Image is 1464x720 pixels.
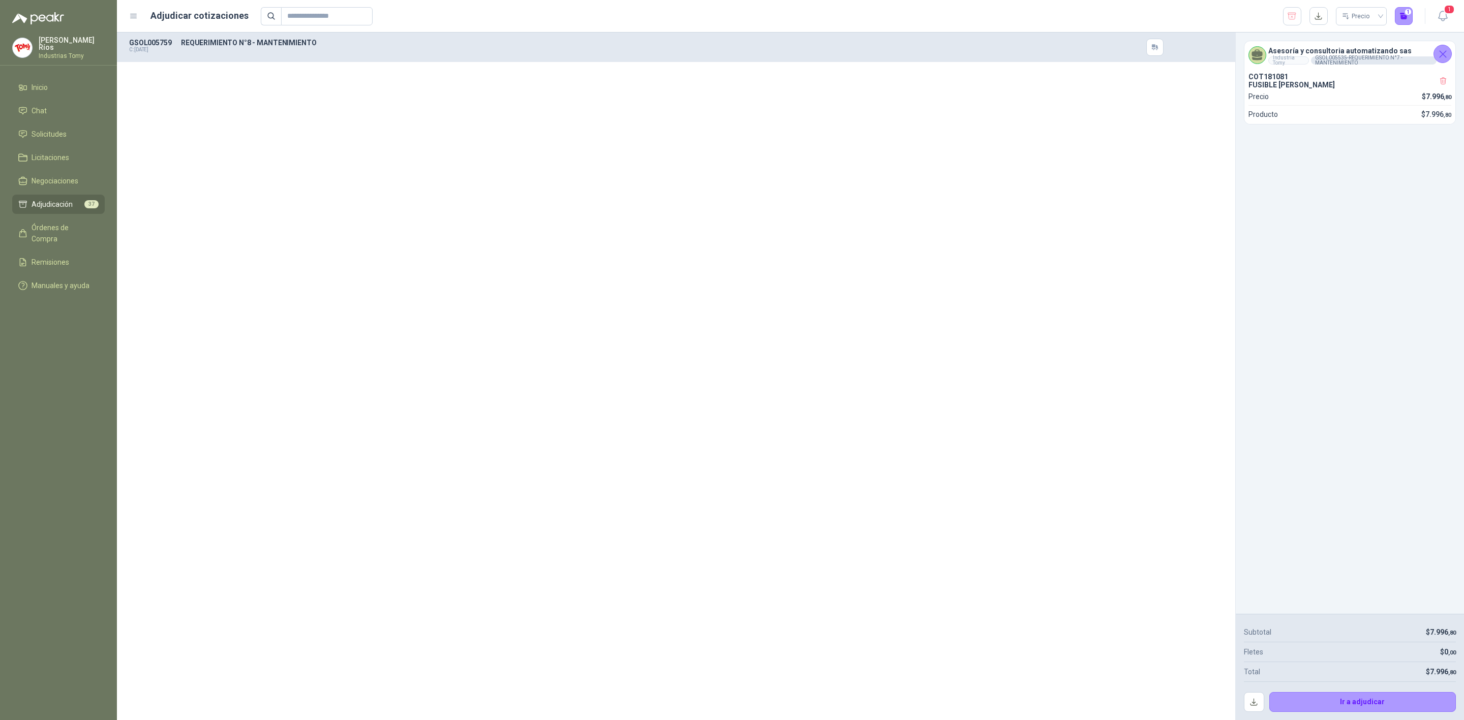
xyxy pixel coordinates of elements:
[32,82,48,93] span: Inicio
[12,253,105,272] a: Remisiones
[1426,627,1456,638] p: $
[39,53,105,59] p: Industrias Tomy
[1248,73,1451,81] p: COT181081
[129,47,175,53] p: C: [DATE]
[13,38,32,57] img: Company Logo
[1248,81,1451,89] p: FUSIBLE [PERSON_NAME]
[1421,109,1451,120] p: $
[129,39,175,47] p: GSOL005759
[12,195,105,214] a: Adjudicación37
[1440,646,1456,658] p: $
[1244,41,1455,69] div: Asesoría y consultoria automatizando sasIndustria TomyGSOL005535-REQUERIMIENTO N°7 - MANTENIMIENTO
[150,9,249,23] h1: Adjudicar cotizaciones
[32,175,78,186] span: Negociaciones
[1448,649,1456,656] span: ,00
[32,129,67,140] span: Solicitudes
[12,276,105,295] a: Manuales y ayuda
[39,37,105,51] p: [PERSON_NAME] Ríos
[12,124,105,144] a: Solicitudes
[32,280,89,291] span: Manuales y ayuda
[12,171,105,191] a: Negociaciones
[1395,7,1413,25] button: 1
[1244,666,1260,677] p: Total
[1448,630,1456,636] span: ,80
[1444,94,1451,101] span: ,80
[12,12,64,24] img: Logo peakr
[12,218,105,248] a: Órdenes de Compra
[1444,112,1451,118] span: ,80
[12,78,105,97] a: Inicio
[1248,91,1269,102] p: Precio
[1268,45,1437,56] h4: Asesoría y consultoria automatizando sas
[1422,91,1451,102] p: $
[1248,109,1278,120] p: Producto
[1444,648,1456,656] span: 0
[1342,9,1371,24] div: Precio
[181,39,1077,47] p: REQUERIMIENTO N°8 - MANTENIMIENTO
[1430,628,1456,636] span: 7.996
[1433,7,1452,25] button: 1
[1444,5,1455,14] span: 1
[1426,92,1451,101] span: 7.996
[12,101,105,120] a: Chat
[1448,669,1456,676] span: ,80
[1426,666,1456,677] p: $
[1244,646,1263,658] p: Fletes
[32,199,73,210] span: Adjudicación
[1268,56,1309,65] div: Industria Tomy
[1433,45,1452,63] button: Cerrar
[1269,692,1456,712] button: Ir a adjudicar
[32,152,69,163] span: Licitaciones
[1244,627,1271,638] p: Subtotal
[84,200,99,208] span: 37
[12,148,105,167] a: Licitaciones
[32,105,47,116] span: Chat
[32,257,69,268] span: Remisiones
[1425,110,1451,118] span: 7.996
[32,222,95,244] span: Órdenes de Compra
[1430,668,1456,676] span: 7.996
[1311,56,1437,65] div: GSOL005535 - REQUERIMIENTO N°7 - MANTENIMIENTO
